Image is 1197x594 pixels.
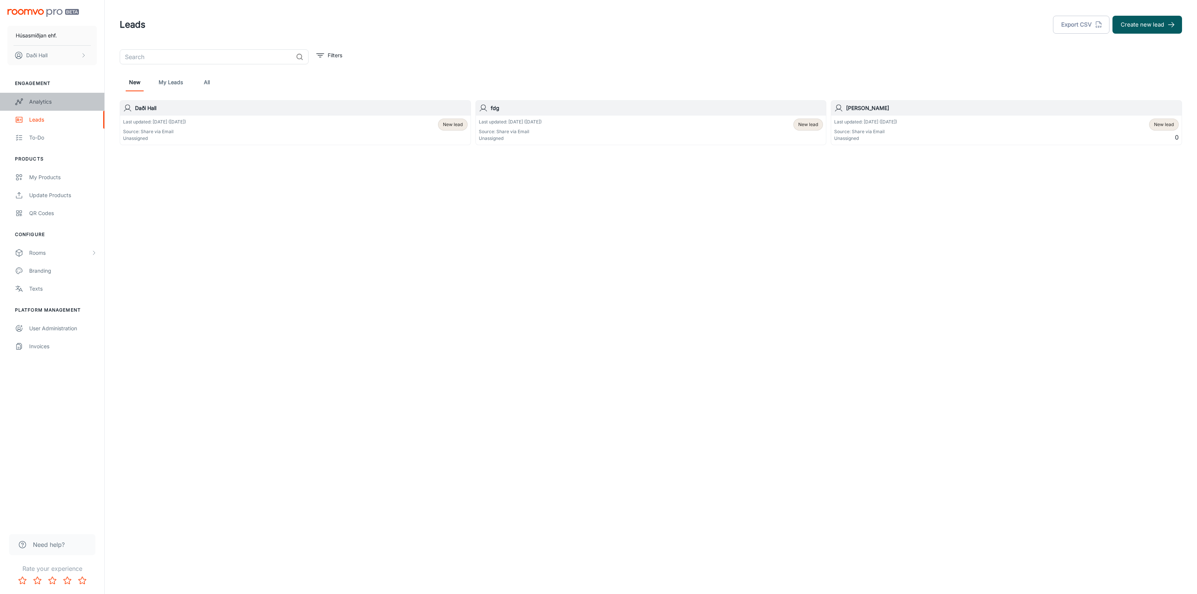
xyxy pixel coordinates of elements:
[479,128,542,135] p: Source: Share via Email
[120,18,146,31] h1: Leads
[29,98,97,106] div: Analytics
[798,121,818,128] span: New lead
[315,49,344,61] button: filter
[29,134,97,142] div: To-do
[834,128,897,135] p: Source: Share via Email
[834,119,897,125] p: Last updated: [DATE] ([DATE])
[159,73,183,91] a: My Leads
[7,46,97,65] button: Daði Hall
[7,9,79,17] img: Roomvo PRO Beta
[26,51,48,59] p: Daði Hall
[29,173,97,181] div: My Products
[16,31,57,40] p: Húsasmiðjan ehf.
[135,104,468,112] h6: Daði Hall
[328,51,342,59] p: Filters
[831,100,1182,145] a: [PERSON_NAME]Last updated: [DATE] ([DATE])Source: Share via EmailUnassignedNew lead0
[1154,121,1174,128] span: New lead
[120,100,471,145] a: Daði HallLast updated: [DATE] ([DATE])Source: Share via EmailUnassignedNew lead
[123,135,186,142] p: Unassigned
[443,121,463,128] span: New lead
[1053,16,1109,34] button: Export CSV
[29,116,97,124] div: Leads
[120,49,293,64] input: Search
[1149,119,1179,142] div: 0
[479,135,542,142] p: Unassigned
[126,73,144,91] a: New
[475,100,827,145] a: fdgLast updated: [DATE] ([DATE])Source: Share via EmailUnassignedNew lead
[123,119,186,125] p: Last updated: [DATE] ([DATE])
[834,135,897,142] p: Unassigned
[846,104,1179,112] h6: [PERSON_NAME]
[123,128,186,135] p: Source: Share via Email
[491,104,823,112] h6: fdg
[479,119,542,125] p: Last updated: [DATE] ([DATE])
[7,26,97,45] button: Húsasmiðjan ehf.
[198,73,216,91] a: All
[29,191,97,199] div: Update Products
[1112,16,1182,34] button: Create new lead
